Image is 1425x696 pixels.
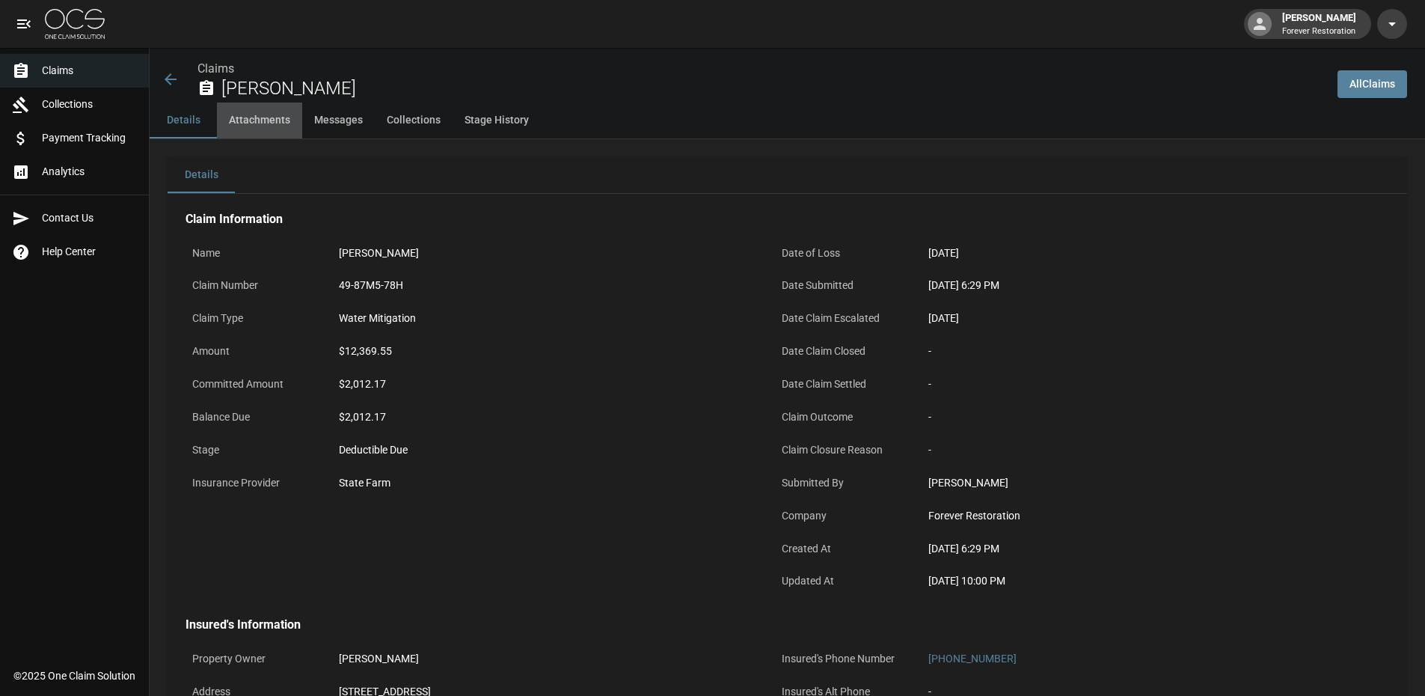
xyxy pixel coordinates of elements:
div: Deductible Due [339,442,750,458]
button: Stage History [453,103,541,138]
div: $2,012.17 [339,409,750,425]
div: [DATE] [928,311,1340,326]
a: [PHONE_NUMBER] [928,653,1017,665]
div: [DATE] 10:00 PM [928,573,1340,589]
button: Details [168,157,235,193]
div: [DATE] [928,245,1340,261]
p: Updated At [775,567,910,596]
p: Date Claim Settled [775,370,910,399]
p: Date Claim Escalated [775,304,910,333]
div: anchor tabs [150,103,1425,138]
span: Claims [42,63,137,79]
img: ocs-logo-white-transparent.png [45,9,105,39]
p: Amount [186,337,320,366]
p: Submitted By [775,468,910,498]
div: © 2025 One Claim Solution [13,668,135,683]
span: Help Center [42,244,137,260]
nav: breadcrumb [197,60,1326,78]
div: [PERSON_NAME] [1276,10,1362,37]
div: Forever Restoration [928,508,1340,524]
p: Claim Number [186,271,320,300]
span: Collections [42,97,137,112]
p: Date of Loss [775,239,910,268]
span: Payment Tracking [42,130,137,146]
div: [PERSON_NAME] [339,245,750,261]
p: Created At [775,534,910,564]
p: Claim Closure Reason [775,436,910,465]
p: Property Owner [186,644,320,674]
p: Insurance Provider [186,468,320,498]
h4: Insured's Information [186,617,1346,632]
div: - [928,442,1340,458]
p: Insured's Phone Number [775,644,910,674]
div: [PERSON_NAME] [339,651,750,667]
div: [PERSON_NAME] [928,475,1340,491]
p: Balance Due [186,403,320,432]
a: Claims [197,61,234,76]
p: Claim Outcome [775,403,910,432]
button: Collections [375,103,453,138]
p: Company [775,501,910,531]
div: $12,369.55 [339,344,750,359]
div: State Farm [339,475,750,491]
button: Details [150,103,217,138]
div: [DATE] 6:29 PM [928,278,1340,293]
div: - [928,344,1340,359]
p: Date Submitted [775,271,910,300]
div: - [928,376,1340,392]
p: Claim Type [186,304,320,333]
div: Water Mitigation [339,311,750,326]
p: Forever Restoration [1282,25,1356,38]
button: Attachments [217,103,302,138]
div: [DATE] 6:29 PM [928,541,1340,557]
button: Messages [302,103,375,138]
div: details tabs [168,157,1407,193]
div: - [928,409,1340,425]
div: 49-87M5-78H [339,278,750,293]
p: Committed Amount [186,370,320,399]
h4: Claim Information [186,212,1346,227]
span: Analytics [42,164,137,180]
a: AllClaims [1337,70,1407,98]
button: open drawer [9,9,39,39]
h2: [PERSON_NAME] [221,78,1326,100]
p: Date Claim Closed [775,337,910,366]
p: Stage [186,436,320,465]
p: Name [186,239,320,268]
span: Contact Us [42,210,137,226]
div: $2,012.17 [339,376,750,392]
